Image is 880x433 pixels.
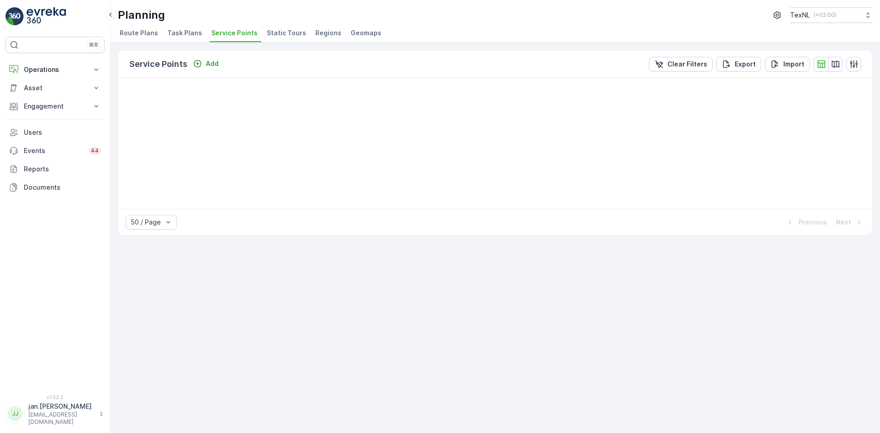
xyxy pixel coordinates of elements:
p: Asset [24,83,86,93]
p: 44 [91,147,99,154]
p: Reports [24,164,101,174]
button: Next [835,217,865,228]
span: v 1.52.3 [5,395,104,400]
p: jan.[PERSON_NAME] [28,402,94,411]
span: Geomaps [351,28,381,38]
button: JJjan.[PERSON_NAME][EMAIL_ADDRESS][DOMAIN_NAME] [5,402,104,426]
button: Import [765,57,810,71]
button: Asset [5,79,104,97]
img: logo [5,7,24,26]
span: Task Plans [167,28,202,38]
p: Import [783,60,804,69]
p: Operations [24,65,86,74]
p: Service Points [129,58,187,71]
p: Add [206,59,219,68]
p: Users [24,128,101,137]
span: Service Points [211,28,258,38]
div: JJ [8,406,22,421]
a: Documents [5,178,104,197]
p: Next [836,218,851,227]
p: Planning [118,8,165,22]
button: Operations [5,60,104,79]
p: [EMAIL_ADDRESS][DOMAIN_NAME] [28,411,94,426]
button: Engagement [5,97,104,115]
button: Previous [785,217,828,228]
button: Clear Filters [649,57,713,71]
p: Export [735,60,756,69]
span: Route Plans [120,28,158,38]
p: Documents [24,183,101,192]
span: Regions [315,28,341,38]
a: Users [5,123,104,142]
button: Add [189,58,222,69]
img: logo_light-DOdMpM7g.png [27,7,66,26]
p: ( +02:00 ) [814,11,836,19]
p: ⌘B [89,41,98,49]
p: Events [24,146,83,155]
p: Clear Filters [667,60,707,69]
p: TexNL [790,11,810,20]
button: TexNL(+02:00) [790,7,873,23]
a: Reports [5,160,104,178]
span: Static Tours [267,28,306,38]
p: Engagement [24,102,86,111]
button: Export [716,57,761,71]
a: Events44 [5,142,104,160]
p: Previous [798,218,827,227]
